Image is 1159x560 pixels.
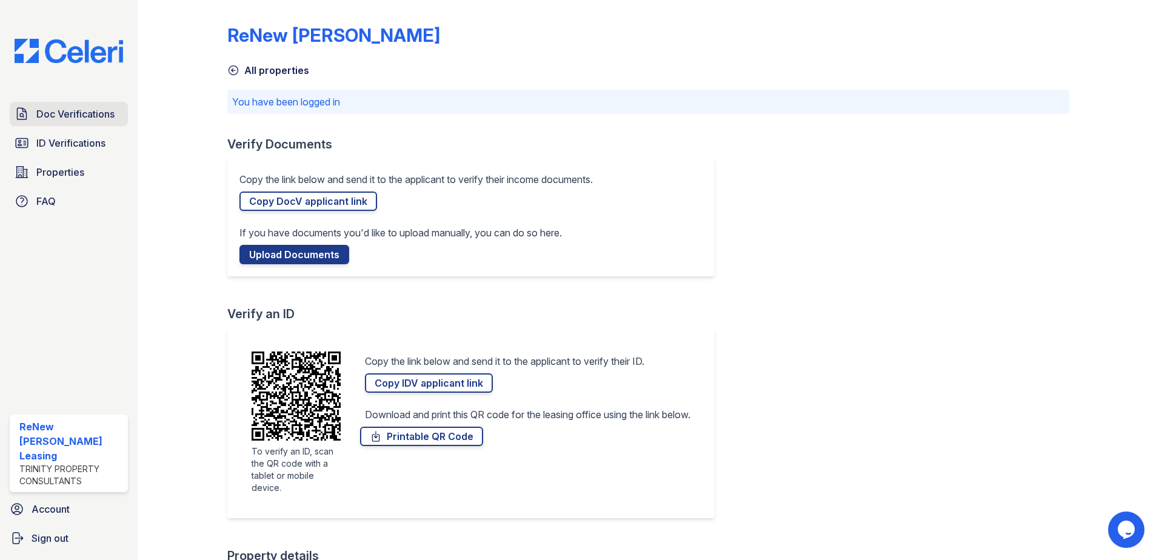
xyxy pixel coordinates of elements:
[360,427,483,446] a: Printable QR Code
[227,24,440,46] div: ReNew [PERSON_NAME]
[227,63,309,78] a: All properties
[32,502,70,516] span: Account
[252,445,341,494] div: To verify an ID, scan the QR code with a tablet or mobile device.
[19,419,123,463] div: ReNew [PERSON_NAME] Leasing
[36,165,84,179] span: Properties
[232,95,1064,109] p: You have been logged in
[227,136,724,153] div: Verify Documents
[5,497,133,521] a: Account
[19,463,123,487] div: Trinity Property Consultants
[239,192,377,211] a: Copy DocV applicant link
[10,189,128,213] a: FAQ
[36,194,56,208] span: FAQ
[10,160,128,184] a: Properties
[32,531,68,545] span: Sign out
[1108,512,1147,548] iframe: chat widget
[227,305,724,322] div: Verify an ID
[36,107,115,121] span: Doc Verifications
[10,102,128,126] a: Doc Verifications
[365,373,493,393] a: Copy IDV applicant link
[239,172,593,187] p: Copy the link below and send it to the applicant to verify their income documents.
[5,526,133,550] a: Sign out
[239,245,349,264] a: Upload Documents
[365,354,644,368] p: Copy the link below and send it to the applicant to verify their ID.
[365,407,690,422] p: Download and print this QR code for the leasing office using the link below.
[5,39,133,63] img: CE_Logo_Blue-a8612792a0a2168367f1c8372b55b34899dd931a85d93a1a3d3e32e68fde9ad4.png
[36,136,105,150] span: ID Verifications
[10,131,128,155] a: ID Verifications
[239,225,562,240] p: If you have documents you'd like to upload manually, you can do so here.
